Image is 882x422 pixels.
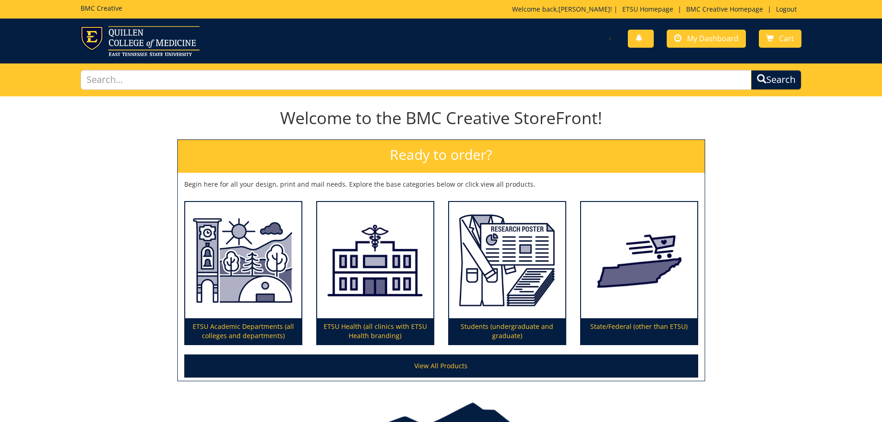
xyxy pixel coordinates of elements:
p: Students (undergraduate and graduate) [449,318,565,344]
a: View All Products [184,354,698,378]
a: ETSU Health (all clinics with ETSU Health branding) [317,202,433,345]
a: [PERSON_NAME] [558,5,610,13]
h5: BMC Creative [81,5,122,12]
button: Search [751,70,801,90]
a: Logout [771,5,801,13]
a: BMC Creative Homepage [682,5,768,13]
a: State/Federal (other than ETSU) [581,202,697,345]
h1: Welcome to the BMC Creative StoreFront! [177,109,705,127]
span: Cart [779,33,794,44]
a: Students (undergraduate and graduate) [449,202,565,345]
img: State/Federal (other than ETSU) [581,202,697,319]
h2: Ready to order? [178,140,705,173]
img: Students (undergraduate and graduate) [449,202,565,319]
a: Cart [759,30,801,48]
p: ETSU Health (all clinics with ETSU Health branding) [317,318,433,344]
input: Search... [81,70,752,90]
a: ETSU Academic Departments (all colleges and departments) [185,202,301,345]
img: ETSU logo [81,26,200,56]
a: My Dashboard [667,30,746,48]
p: ETSU Academic Departments (all colleges and departments) [185,318,301,344]
p: Welcome back, ! | | | [512,5,801,14]
img: ETSU Academic Departments (all colleges and departments) [185,202,301,319]
img: ETSU Health (all clinics with ETSU Health branding) [317,202,433,319]
span: My Dashboard [687,33,738,44]
p: Begin here for all your design, print and mail needs. Explore the base categories below or click ... [184,180,698,189]
p: State/Federal (other than ETSU) [581,318,697,344]
a: ETSU Homepage [618,5,678,13]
